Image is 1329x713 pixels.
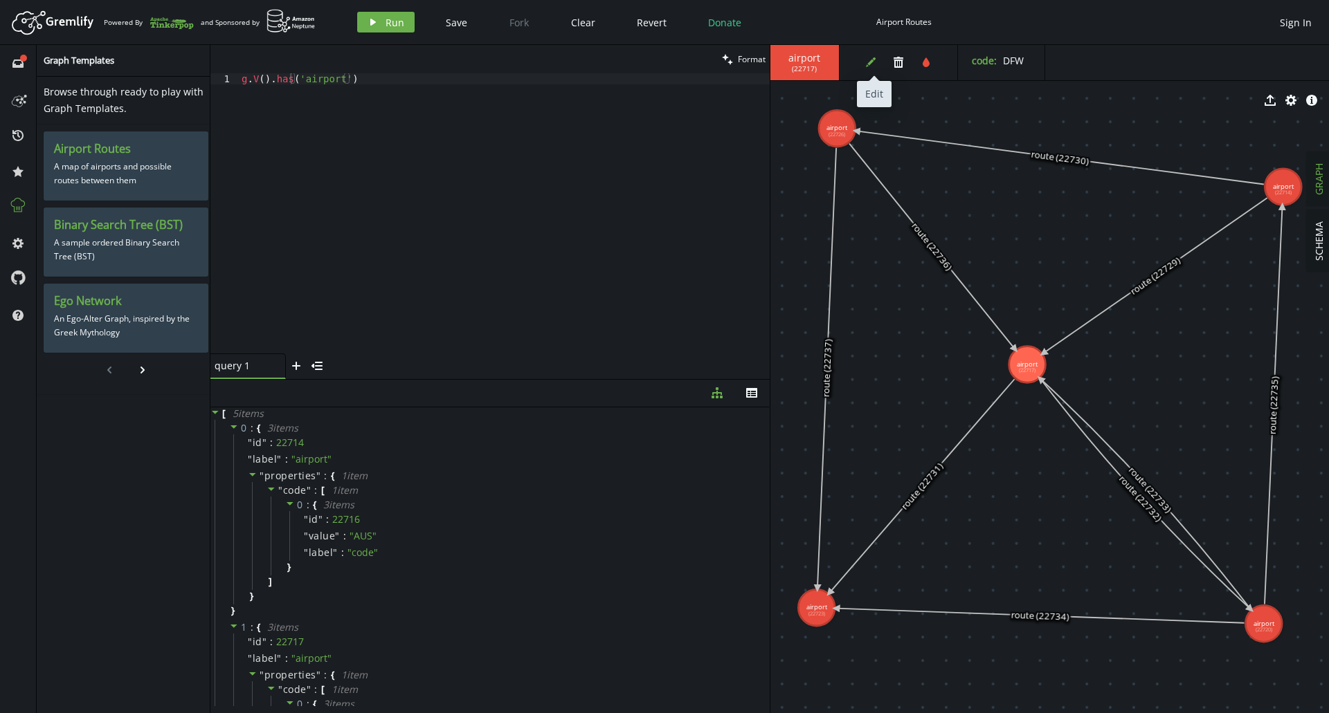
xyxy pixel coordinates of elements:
span: 0 [297,498,303,511]
div: 22716 [332,513,360,526]
p: An Ego-Alter Graph, inspired by the Greek Mythology [54,308,198,343]
span: " [260,469,264,482]
span: Clear [571,16,595,29]
h3: Ego Network [54,294,198,308]
span: { [313,499,316,511]
span: Save [446,16,467,29]
span: : [270,436,273,449]
span: label [309,546,334,559]
text: route (22737) [819,339,834,398]
div: Airport Routes [876,17,932,27]
span: " [248,651,253,665]
span: label [253,652,278,665]
span: : [343,530,346,542]
span: : [324,470,327,482]
img: AWS Neptune [266,9,316,33]
span: } [248,590,253,602]
span: airport [784,52,825,64]
span: : [251,621,254,633]
span: SCHEMA [1312,221,1326,261]
span: : [307,499,310,511]
span: : [324,669,327,681]
h3: Airport Routes [54,142,198,156]
span: 3 item s [267,620,298,633]
span: 1 [241,620,247,633]
span: " [262,436,267,449]
span: " [335,529,340,542]
span: properties [264,668,316,681]
span: [ [321,683,325,696]
span: Format [738,53,766,65]
span: " airport " [291,651,332,665]
button: Run [357,12,415,33]
span: : [314,683,318,696]
span: ] [266,575,272,588]
span: 1 item [341,668,368,681]
span: 3 item s [267,421,298,434]
span: : [341,546,344,559]
span: " [307,483,311,497]
button: Format [718,45,770,73]
span: " [304,546,309,559]
p: A sample ordered Binary Search Tree (BST) [54,232,198,267]
button: Donate [698,12,752,33]
span: 5 item s [233,407,264,420]
span: Graph Templates [44,54,114,66]
span: label [253,453,278,465]
span: : [251,422,254,434]
span: id [253,436,262,449]
span: value [309,530,336,542]
span: 1 item [341,469,368,482]
span: [ [222,407,226,420]
span: GRAPH [1312,163,1326,195]
tspan: airport [1273,182,1294,191]
tspan: (22723) [808,610,824,617]
span: query 1 [215,360,270,372]
span: code [283,683,307,696]
tspan: (22726) [829,131,845,138]
span: " [304,512,309,526]
p: A map of airports and possible routes between them [54,156,198,191]
span: { [313,698,316,710]
span: 0 [241,421,247,434]
div: Powered By [104,10,194,35]
text: route (22734) [1011,609,1069,623]
span: " [316,668,321,681]
span: Fork [509,16,529,29]
span: " [277,651,282,665]
span: : [285,652,288,665]
span: : [326,513,329,526]
tspan: airport [1254,619,1275,628]
span: { [331,470,334,482]
tspan: airport [1017,360,1038,369]
tspan: airport [806,603,827,612]
span: " [316,469,321,482]
button: Sign In [1273,12,1319,33]
tspan: (22717) [1019,367,1036,373]
span: " [248,635,253,648]
div: and Sponsored by [201,9,316,35]
tspan: (22720) [1256,627,1272,633]
span: 3 item s [323,697,354,710]
span: id [253,636,262,648]
span: { [257,422,260,434]
span: [ [321,484,325,497]
button: Save [435,12,478,33]
span: " code " [347,546,378,559]
span: Browse through ready to play with Graph Templates. [44,85,204,115]
span: 3 item s [323,498,354,511]
span: } [229,604,235,617]
button: Fork [498,12,540,33]
div: 1 [210,73,239,84]
button: Clear [561,12,606,33]
span: : [307,698,310,710]
span: 1 item [332,483,358,497]
span: " [318,512,323,526]
span: " [262,635,267,648]
span: } [285,561,291,573]
span: " [248,452,253,465]
span: Revert [637,16,667,29]
text: route (22735) [1266,376,1281,435]
span: { [331,669,334,681]
span: " [304,529,309,542]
